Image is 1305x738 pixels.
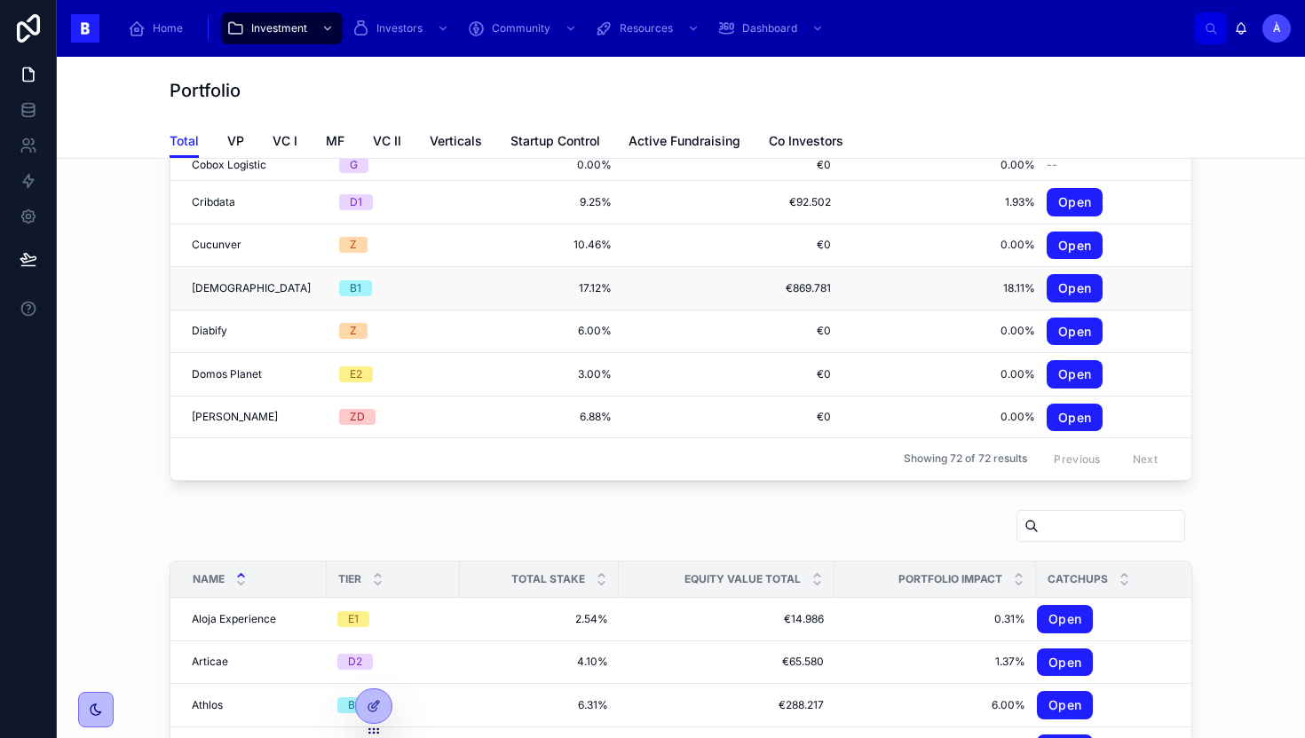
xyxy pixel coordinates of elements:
a: €92.502 [633,195,831,209]
a: VC I [273,125,297,161]
span: 3.00% [472,367,612,381]
a: 2.54% [471,612,608,626]
span: VC I [273,132,297,150]
div: B1 [350,280,361,296]
a: Dashboard [712,12,833,44]
a: 6.00% [845,698,1025,712]
span: Articae [192,655,228,669]
a: €869.781 [633,281,831,295]
span: Athlos [192,698,223,712]
span: Cribdata [192,195,235,209]
div: scrollable content [114,9,1195,48]
span: Total Stake [511,572,585,586]
a: Aloja Experience [192,612,316,626]
a: Open [1047,360,1103,389]
a: €288.217 [629,698,824,712]
a: VC II [373,125,401,161]
a: €0 [633,367,831,381]
a: 0.00% [852,238,1035,252]
span: 6.00% [472,324,612,338]
a: -- [1047,158,1206,172]
a: Cobox Logistic [192,158,318,172]
span: Dashboard [742,21,797,35]
a: Home [123,12,195,44]
span: 0.31% [845,612,1025,626]
span: -- [1047,158,1057,172]
a: Open [1047,188,1206,216]
a: [DEMOGRAPHIC_DATA] [192,281,318,295]
a: 6.31% [471,698,608,712]
img: App logo [71,14,99,43]
a: Startup Control [510,125,600,161]
a: Open [1047,404,1103,432]
span: Equity Value Total [684,572,801,586]
span: 0.00% [852,410,1035,424]
span: CatchUps [1048,572,1108,586]
a: 4.10% [471,655,608,669]
a: €0 [633,324,831,338]
span: Total [170,132,199,150]
a: B1 [337,697,449,713]
a: Athlos [192,698,316,712]
div: E2 [350,366,362,382]
a: Z [339,237,451,253]
span: Startup Control [510,132,600,150]
a: Open [1047,318,1206,346]
a: €0 [633,238,831,252]
a: 10.46% [472,238,612,252]
a: E1 [337,611,449,627]
span: 1.37% [845,655,1025,669]
span: Name [193,572,225,586]
a: VP [227,125,244,161]
a: Cucunver [192,238,318,252]
div: ZD [350,409,365,425]
a: [PERSON_NAME] [192,410,318,424]
span: Diabify [192,324,227,338]
h1: Portfolio [170,78,241,103]
a: Open [1037,605,1093,633]
a: Community [462,12,586,44]
span: 0.00% [852,324,1035,338]
a: €0 [633,410,831,424]
a: Open [1047,404,1206,432]
a: 9.25% [472,195,612,209]
span: [PERSON_NAME] [192,410,278,424]
a: Co Investors [769,125,843,161]
span: 0.00% [852,367,1035,381]
a: Open [1047,274,1206,302]
a: 6.88% [472,410,612,424]
div: G [350,157,358,173]
a: MF [326,125,344,161]
a: 0.00% [472,158,612,172]
a: D1 [339,194,451,210]
div: Z [350,323,357,339]
a: E2 [339,366,451,382]
span: €65.580 [629,655,824,669]
a: €0 [633,158,831,172]
a: Diabify [192,324,318,338]
span: MF [326,132,344,150]
a: Total [170,125,199,159]
a: Open [1047,274,1103,302]
a: Open [1047,232,1206,260]
span: VC II [373,132,401,150]
a: 1.93% [852,195,1035,209]
span: Tier [338,572,361,586]
span: À [1273,21,1281,35]
span: Resources [620,21,673,35]
a: Active Fundraising [629,125,740,161]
